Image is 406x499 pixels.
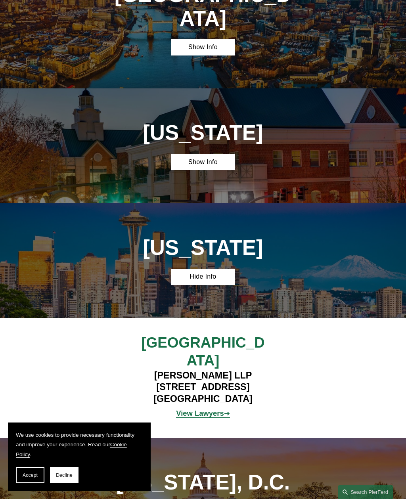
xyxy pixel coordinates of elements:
[176,409,224,417] strong: View Lawyers
[176,409,230,417] a: View Lawyers➔
[123,370,282,405] h4: [PERSON_NAME] LLP [STREET_ADDRESS] [GEOGRAPHIC_DATA]
[50,467,79,483] button: Decline
[16,430,143,459] p: We use cookies to provide necessary functionality and improve your experience. Read our .
[176,409,230,417] span: ➔
[16,442,127,457] a: Cookie Policy
[23,472,38,478] span: Accept
[141,335,264,369] span: [GEOGRAPHIC_DATA]
[16,467,44,483] button: Accept
[171,39,235,55] a: Show Info
[171,154,235,170] a: Show Info
[107,121,298,145] h1: [US_STATE]
[140,236,267,260] h1: [US_STATE]
[338,485,393,499] a: Search this site
[8,423,151,491] section: Cookie banner
[107,470,298,494] h1: [US_STATE], D.C.
[56,472,73,478] span: Decline
[171,269,235,285] a: Hide Info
